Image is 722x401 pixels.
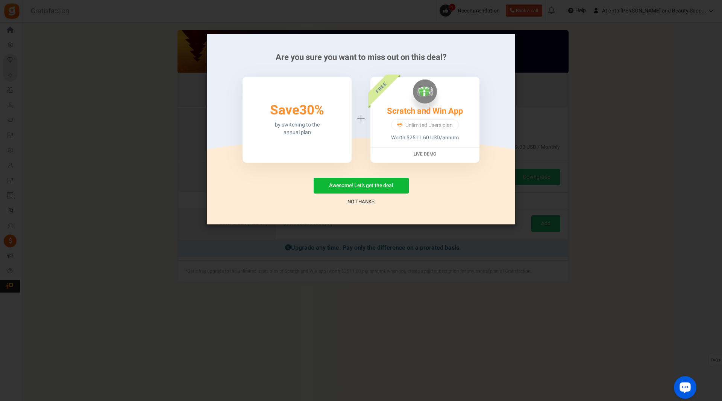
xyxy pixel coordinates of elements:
h2: Are you sure you want to miss out on this deal? [218,53,504,62]
button: Awesome! Let's get the deal [314,178,409,194]
a: No Thanks [347,198,375,206]
img: Scratch and Win [413,79,437,104]
div: FREE [357,63,405,111]
h3: Save [270,103,324,118]
a: Scratch and Win App [387,105,463,117]
p: by switching to the annual plan [275,121,320,136]
span: 30% [299,101,324,120]
span: Unlimited Users plan [405,122,453,129]
p: Worth $2511.60 USD/annum [391,134,459,142]
a: Live Demo [414,151,436,157]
